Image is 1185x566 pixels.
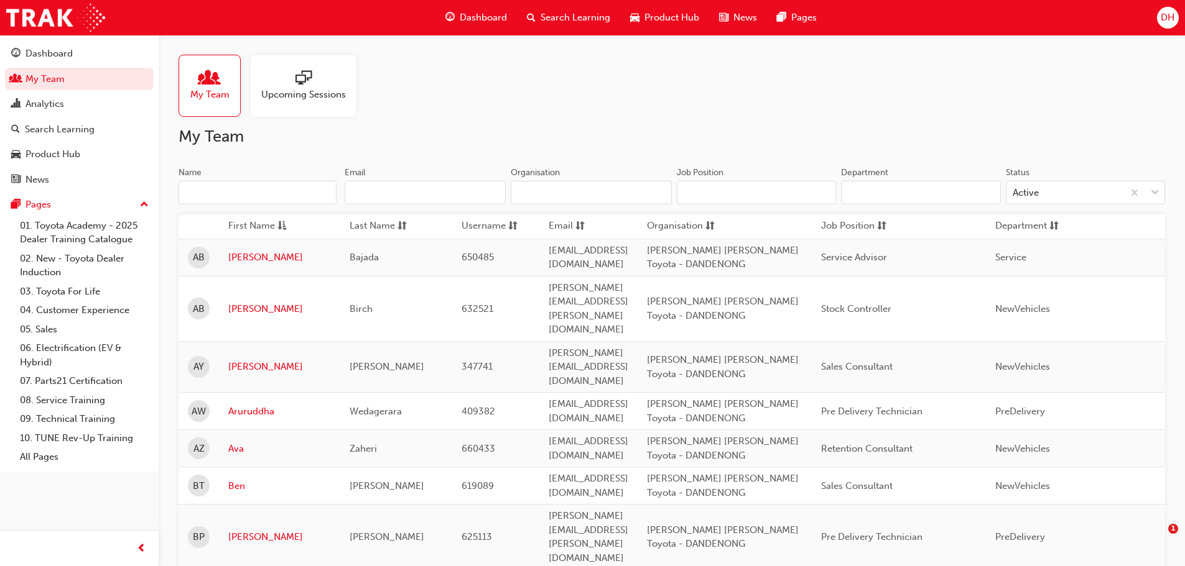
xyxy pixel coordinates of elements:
[5,193,154,216] button: Pages
[705,219,715,234] span: sorting-icon
[549,347,628,386] span: [PERSON_NAME][EMAIL_ADDRESS][DOMAIN_NAME]
[719,10,728,25] span: news-icon
[15,320,154,339] a: 05. Sales
[777,10,786,25] span: pages-icon
[350,531,424,542] span: [PERSON_NAME]
[11,48,21,60] span: guage-icon
[179,127,1165,147] h2: My Team
[511,167,560,179] div: Organisation
[190,88,230,102] span: My Team
[228,530,331,544] a: [PERSON_NAME]
[620,5,709,30] a: car-iconProduct Hub
[1157,7,1179,29] button: DH
[709,5,767,30] a: news-iconNews
[26,97,64,111] div: Analytics
[179,55,251,117] a: My Team
[228,360,331,374] a: [PERSON_NAME]
[549,436,628,461] span: [EMAIL_ADDRESS][DOMAIN_NAME]
[995,303,1050,314] span: NewVehicles
[647,245,799,270] span: [PERSON_NAME] [PERSON_NAME] Toyota - DANDENONG
[995,252,1026,263] span: Service
[1161,11,1174,25] span: DH
[26,147,80,162] div: Product Hub
[15,391,154,410] a: 08. Service Training
[5,42,154,65] a: Dashboard
[350,406,402,417] span: Wedagerara
[228,250,331,265] a: [PERSON_NAME]
[345,181,506,204] input: Email
[26,173,49,187] div: News
[462,303,493,314] span: 632521
[511,181,672,204] input: Organisation
[350,303,373,314] span: Birch
[995,219,1047,234] span: Department
[995,443,1050,454] span: NewVehicles
[6,4,105,32] img: Trak
[350,252,379,263] span: Bajada
[821,480,893,491] span: Sales Consultant
[277,219,287,234] span: asc-icon
[1151,185,1159,201] span: down-icon
[1168,524,1178,534] span: 1
[647,524,799,550] span: [PERSON_NAME] [PERSON_NAME] Toyota - DANDENONG
[11,199,21,211] span: pages-icon
[462,406,495,417] span: 409382
[995,531,1045,542] span: PreDelivery
[549,473,628,498] span: [EMAIL_ADDRESS][DOMAIN_NAME]
[11,74,21,85] span: people-icon
[767,5,827,30] a: pages-iconPages
[445,10,455,25] span: guage-icon
[11,149,21,160] span: car-icon
[677,167,723,179] div: Job Position
[5,40,154,193] button: DashboardMy TeamAnalyticsSearch LearningProduct HubNews
[841,181,1000,204] input: Department
[647,398,799,424] span: [PERSON_NAME] [PERSON_NAME] Toyota - DANDENONG
[15,429,154,448] a: 10. TUNE Rev-Up Training
[350,219,418,234] button: Last Namesorting-icon
[1049,219,1059,234] span: sorting-icon
[15,216,154,249] a: 01. Toyota Academy - 2025 Dealer Training Catalogue
[549,510,628,564] span: [PERSON_NAME][EMAIL_ADDRESS][PERSON_NAME][DOMAIN_NAME]
[1006,167,1029,179] div: Status
[15,372,154,391] a: 07. Parts21 Certification
[508,219,518,234] span: sorting-icon
[11,175,21,186] span: news-icon
[821,303,891,314] span: Stock Controller
[575,219,585,234] span: sorting-icon
[435,5,517,30] a: guage-iconDashboard
[5,68,154,91] a: My Team
[647,354,799,380] span: [PERSON_NAME] [PERSON_NAME] Toyota - DANDENONG
[647,296,799,321] span: [PERSON_NAME] [PERSON_NAME] Toyota - DANDENONG
[462,219,506,234] span: Username
[462,531,492,542] span: 625113
[350,443,377,454] span: Zaheri
[192,404,206,419] span: AW
[26,198,51,212] div: Pages
[647,473,799,498] span: [PERSON_NAME] [PERSON_NAME] Toyota - DANDENONG
[462,480,494,491] span: 619089
[140,197,149,213] span: up-icon
[193,530,205,544] span: BP
[677,181,836,204] input: Job Position
[193,250,205,265] span: AB
[462,252,494,263] span: 650485
[228,219,297,234] button: First Nameasc-icon
[15,409,154,429] a: 09. Technical Training
[1013,186,1039,200] div: Active
[345,167,366,179] div: Email
[15,301,154,320] a: 04. Customer Experience
[350,480,424,491] span: [PERSON_NAME]
[11,124,20,135] span: search-icon
[821,443,913,454] span: Retention Consultant
[517,5,620,30] a: search-iconSearch Learning
[5,143,154,166] a: Product Hub
[549,219,573,234] span: Email
[5,118,154,141] a: Search Learning
[193,360,204,374] span: AY
[179,181,337,204] input: Name
[26,47,73,61] div: Dashboard
[228,404,331,419] a: Aruruddha
[5,93,154,116] a: Analytics
[630,10,639,25] span: car-icon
